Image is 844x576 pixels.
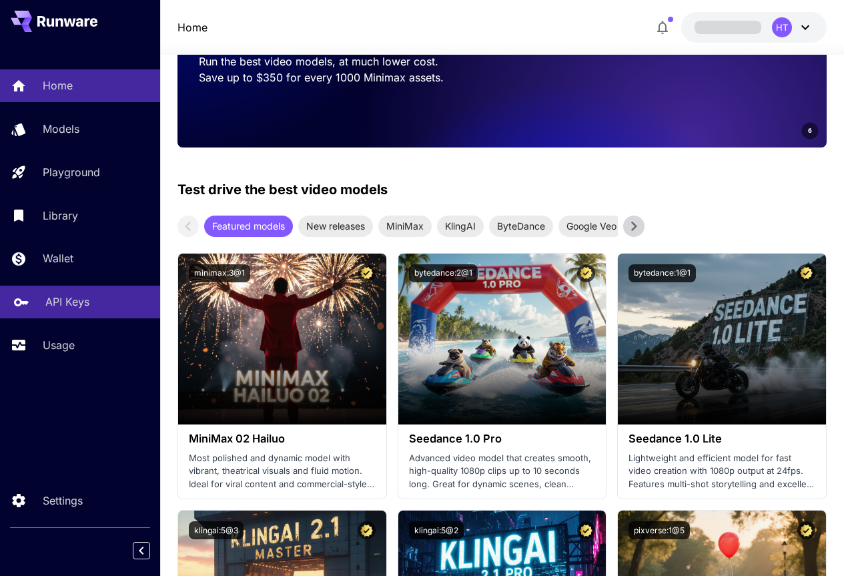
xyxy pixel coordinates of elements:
[189,264,250,282] button: minimax:3@1
[378,216,432,237] div: MiniMax
[133,542,150,559] button: Collapse sidebar
[199,69,481,85] p: Save up to $350 for every 1000 Minimax assets.
[143,539,160,563] div: Collapse sidebar
[628,521,690,539] button: pixverse:1@5
[628,452,815,491] p: Lightweight and efficient model for fast video creation with 1080p output at 24fps. Features mult...
[43,208,78,224] p: Library
[178,254,386,424] img: alt
[489,216,553,237] div: ByteDance
[177,19,207,35] nav: breadcrumb
[398,254,606,424] img: alt
[797,521,815,539] button: Certified Model – Vetted for best performance and includes a commercial license.
[808,125,812,135] span: 6
[358,521,376,539] button: Certified Model – Vetted for best performance and includes a commercial license.
[437,216,484,237] div: KlingAI
[43,250,73,266] p: Wallet
[681,12,827,43] button: HT
[199,53,481,69] p: Run the best video models, at much lower cost.
[204,219,293,233] span: Featured models
[409,433,596,445] h3: Seedance 1.0 Pro
[577,521,595,539] button: Certified Model – Vetted for best performance and includes a commercial license.
[298,219,373,233] span: New releases
[558,219,624,233] span: Google Veo
[628,433,815,445] h3: Seedance 1.0 Lite
[358,264,376,282] button: Certified Model – Vetted for best performance and includes a commercial license.
[409,452,596,491] p: Advanced video model that creates smooth, high-quality 1080p clips up to 10 seconds long. Great f...
[577,264,595,282] button: Certified Model – Vetted for best performance and includes a commercial license.
[558,216,624,237] div: Google Veo
[177,180,388,200] p: Test drive the best video models
[618,254,826,424] img: alt
[189,521,244,539] button: klingai:5@3
[489,219,553,233] span: ByteDance
[43,77,73,93] p: Home
[177,19,207,35] a: Home
[45,294,89,310] p: API Keys
[409,264,478,282] button: bytedance:2@1
[43,164,100,180] p: Playground
[378,219,432,233] span: MiniMax
[204,216,293,237] div: Featured models
[43,493,83,509] p: Settings
[189,433,376,445] h3: MiniMax 02 Hailuo
[437,219,484,233] span: KlingAI
[43,121,79,137] p: Models
[797,264,815,282] button: Certified Model – Vetted for best performance and includes a commercial license.
[189,452,376,491] p: Most polished and dynamic model with vibrant, theatrical visuals and fluid motion. Ideal for vira...
[43,337,75,353] p: Usage
[409,521,464,539] button: klingai:5@2
[772,17,792,37] div: HT
[628,264,696,282] button: bytedance:1@1
[298,216,373,237] div: New releases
